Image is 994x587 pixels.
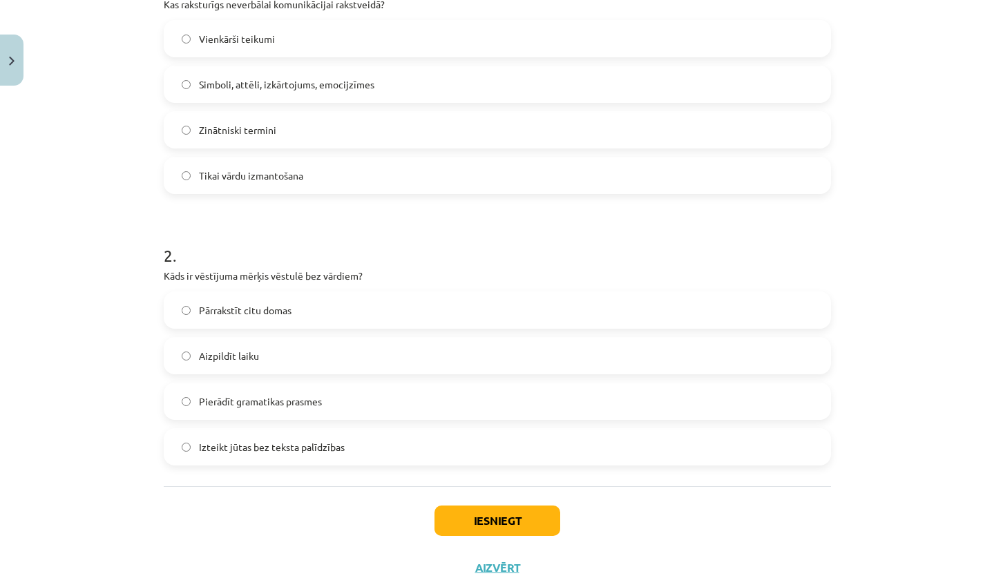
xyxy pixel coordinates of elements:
[182,352,191,360] input: Aizpildīt laiku
[199,303,291,318] span: Pārrakstīt citu domas
[199,32,275,46] span: Vienkārši teikumi
[182,397,191,406] input: Pierādīt gramatikas prasmes
[199,169,303,183] span: Tikai vārdu izmantošana
[199,349,259,363] span: Aizpildīt laiku
[9,57,15,66] img: icon-close-lesson-0947bae3869378f0d4975bcd49f059093ad1ed9edebbc8119c70593378902aed.svg
[164,222,831,264] h1: 2 .
[199,77,374,92] span: Simboli, attēli, izkārtojums, emocijzīmes
[182,306,191,315] input: Pārrakstīt citu domas
[199,440,345,454] span: Izteikt jūtas bez teksta palīdzības
[434,506,560,536] button: Iesniegt
[182,443,191,452] input: Izteikt jūtas bez teksta palīdzības
[199,394,322,409] span: Pierādīt gramatikas prasmes
[164,269,831,283] p: Kāds ir vēstījuma mērķis vēstulē bez vārdiem?
[199,123,276,137] span: Zinātniski termini
[471,561,524,575] button: Aizvērt
[182,171,191,180] input: Tikai vārdu izmantošana
[182,126,191,135] input: Zinātniski termini
[182,35,191,44] input: Vienkārši teikumi
[182,80,191,89] input: Simboli, attēli, izkārtojums, emocijzīmes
